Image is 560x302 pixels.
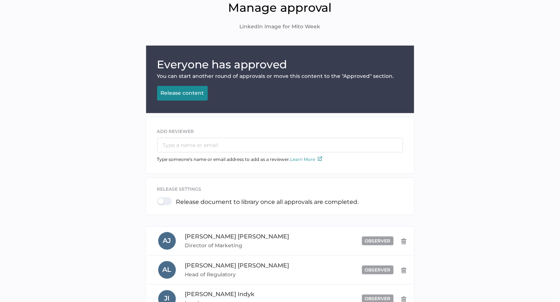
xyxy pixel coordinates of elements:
[185,262,289,269] span: [PERSON_NAME] [PERSON_NAME]
[240,23,321,31] span: LinkedIn Image for Mito Week
[161,90,204,96] div: Release content
[157,86,208,101] button: Release content
[365,267,391,273] span: observer
[157,129,194,134] span: ADD REVIEWER
[157,138,403,152] input: Type a name or email
[318,157,322,161] img: external-link-icon.7ec190a1.svg
[290,157,322,162] a: Learn More
[163,266,171,274] span: A L
[185,241,296,250] span: Director of Marketing
[185,270,296,279] span: Head of Regulatory
[365,296,391,302] span: observer
[401,238,407,244] img: delete
[157,57,403,73] h1: Everyone has approved
[157,73,403,79] div: You can start another round of approvals or move this content to the "Approved" section.
[6,0,554,15] h1: Manage approval
[176,198,359,205] p: Release document to library once all approvals are completed.
[401,267,407,273] img: delete
[365,238,391,244] span: observer
[185,291,255,298] span: [PERSON_NAME] Indyk
[163,237,171,245] span: A J
[157,186,202,192] span: release settings
[185,233,289,240] span: [PERSON_NAME] [PERSON_NAME]
[157,157,322,162] span: Type someone's name or email address to add as a reviewer.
